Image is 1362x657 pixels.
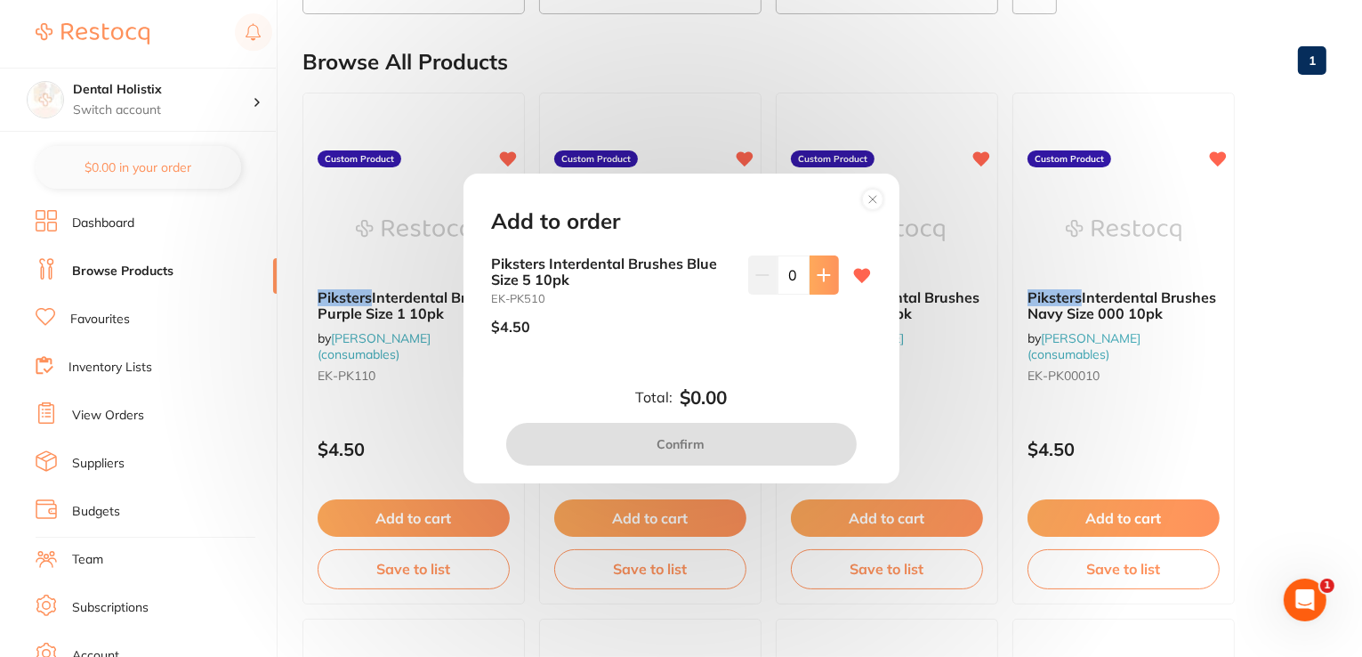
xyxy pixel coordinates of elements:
[506,423,857,466] button: Confirm
[492,209,621,234] h2: Add to order
[492,292,734,305] small: EK-PK510
[635,389,673,405] label: Total:
[492,319,531,335] p: $4.50
[492,255,734,288] b: Piksters Interdental Brushes Blue Size 5 10pk
[1284,579,1326,621] iframe: Intercom live chat
[1320,579,1334,593] span: 1
[680,387,727,409] b: $0.00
